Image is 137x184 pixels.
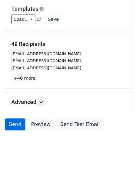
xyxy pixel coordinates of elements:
iframe: Chat Widget [106,154,137,184]
h5: 49 Recipients [11,41,126,48]
a: Templates [11,5,38,12]
a: +46 more [11,74,38,82]
h5: Advanced [11,99,126,106]
button: Save [45,14,61,24]
a: Load... [11,14,35,24]
small: [EMAIL_ADDRESS][DOMAIN_NAME] [11,51,81,56]
small: [EMAIL_ADDRESS][DOMAIN_NAME] [11,58,81,63]
a: Send Test Email [56,118,104,130]
a: Send [5,118,25,130]
a: Preview [27,118,55,130]
small: [EMAIL_ADDRESS][DOMAIN_NAME] [11,66,81,70]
